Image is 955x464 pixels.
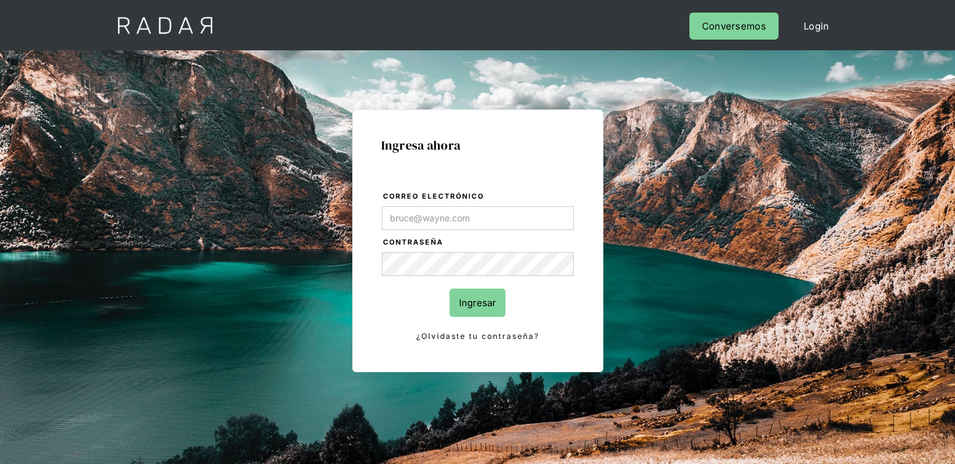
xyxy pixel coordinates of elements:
h1: Ingresa ahora [381,138,575,152]
label: Correo electrónico [383,191,574,203]
a: Login [791,13,842,40]
a: Conversemos [689,13,779,40]
input: Ingresar [450,289,505,317]
form: Login Form [381,190,575,343]
a: ¿Olvidaste tu contraseña? [382,329,574,343]
label: Contraseña [383,236,574,249]
input: bruce@wayne.com [382,206,574,230]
